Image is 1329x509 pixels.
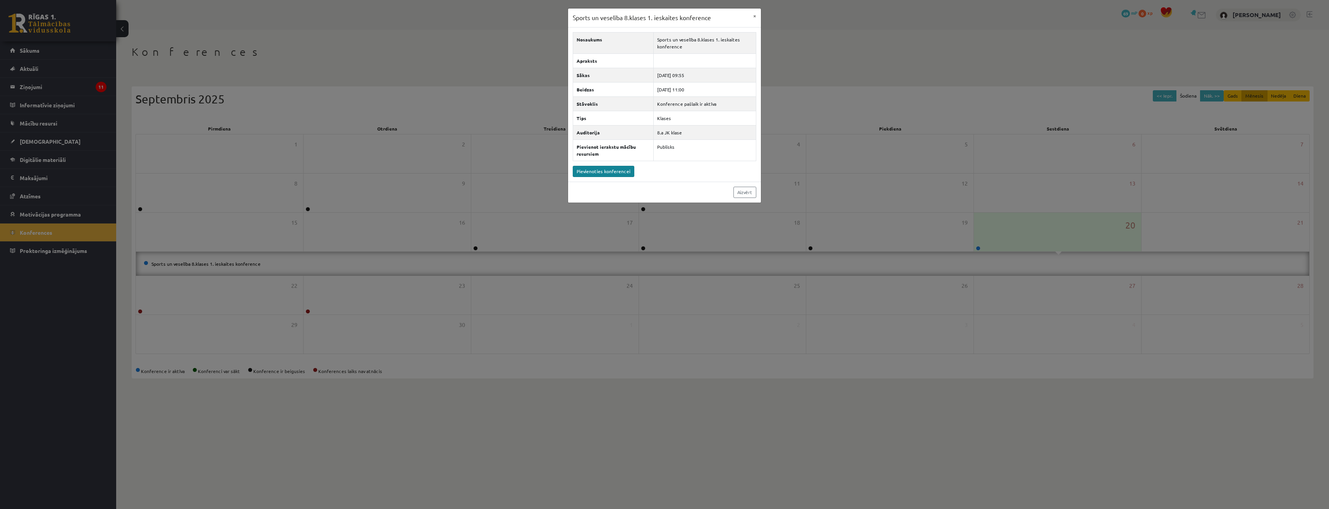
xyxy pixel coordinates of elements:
th: Stāvoklis [573,96,654,111]
th: Auditorija [573,125,654,139]
td: Sports un veselība 8.klases 1. ieskaites konference [653,32,756,53]
td: Publisks [653,139,756,161]
th: Nosaukums [573,32,654,53]
h3: Sports un veselība 8.klases 1. ieskaites konference [573,13,711,22]
td: 8.a JK klase [653,125,756,139]
button: × [749,9,761,23]
td: Klases [653,111,756,125]
th: Sākas [573,68,654,82]
td: [DATE] 09:55 [653,68,756,82]
th: Apraksts [573,53,654,68]
a: Aizvērt [733,187,756,198]
th: Pievienot ierakstu mācību resursiem [573,139,654,161]
th: Tips [573,111,654,125]
th: Beidzas [573,82,654,96]
td: [DATE] 11:00 [653,82,756,96]
a: Pievienoties konferencei [573,166,634,177]
td: Konference pašlaik ir aktīva [653,96,756,111]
